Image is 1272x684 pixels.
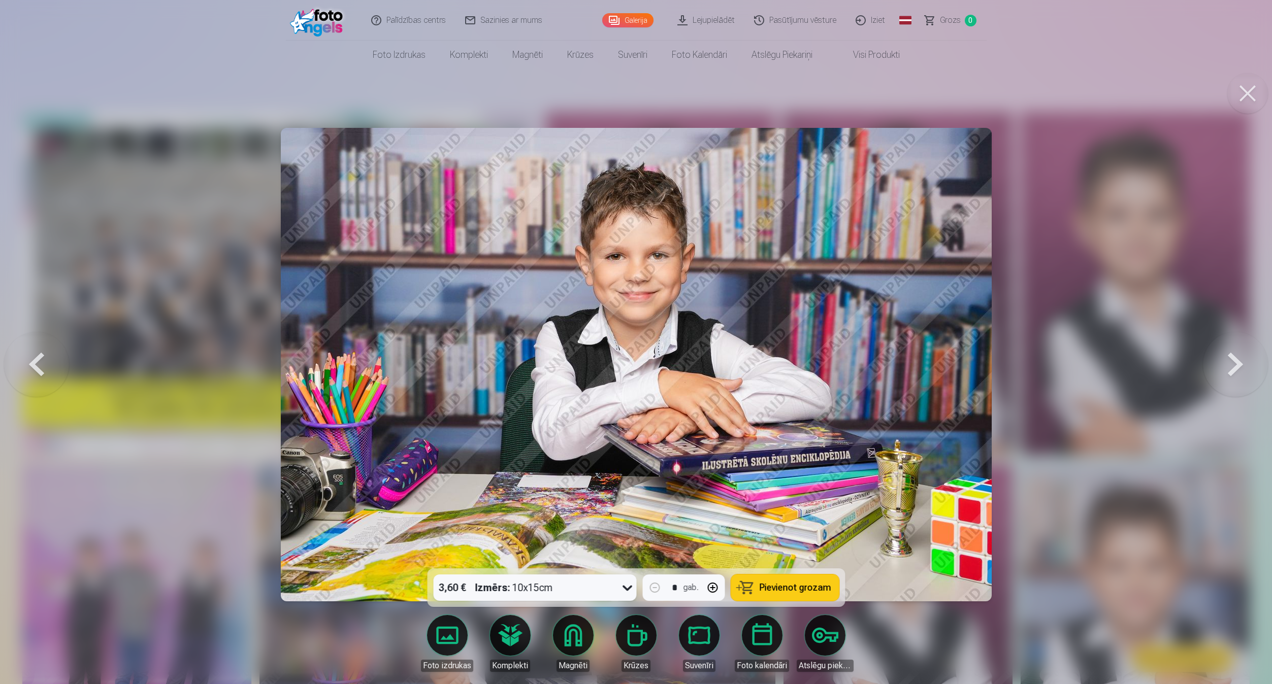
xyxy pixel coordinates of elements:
a: Suvenīri [606,41,660,69]
button: Pievienot grozam [731,574,839,601]
div: 10x15cm [475,574,552,601]
a: Komplekti [482,615,539,672]
img: /fa1 [290,4,348,37]
div: Komplekti [490,660,530,672]
span: 0 [965,15,976,26]
span: Grozs [940,14,961,26]
div: Foto izdrukas [421,660,473,672]
a: Foto kalendāri [660,41,739,69]
strong: Izmērs : [475,580,510,595]
div: Foto kalendāri [735,660,789,672]
div: gab. [683,582,698,594]
a: Visi produkti [825,41,912,69]
a: Atslēgu piekariņi [797,615,854,672]
div: Krūzes [622,660,650,672]
div: Atslēgu piekariņi [797,660,854,672]
a: Suvenīri [671,615,728,672]
a: Foto kalendāri [734,615,791,672]
a: Komplekti [438,41,500,69]
a: Krūzes [555,41,606,69]
a: Magnēti [500,41,555,69]
span: Pievienot grozam [759,583,831,592]
div: Magnēti [557,660,590,672]
div: Suvenīri [683,660,715,672]
a: Galerija [602,13,654,27]
a: Foto izdrukas [419,615,476,672]
a: Foto izdrukas [361,41,438,69]
a: Magnēti [545,615,602,672]
a: Atslēgu piekariņi [739,41,825,69]
div: 3,60 € [433,574,471,601]
a: Krūzes [608,615,665,672]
